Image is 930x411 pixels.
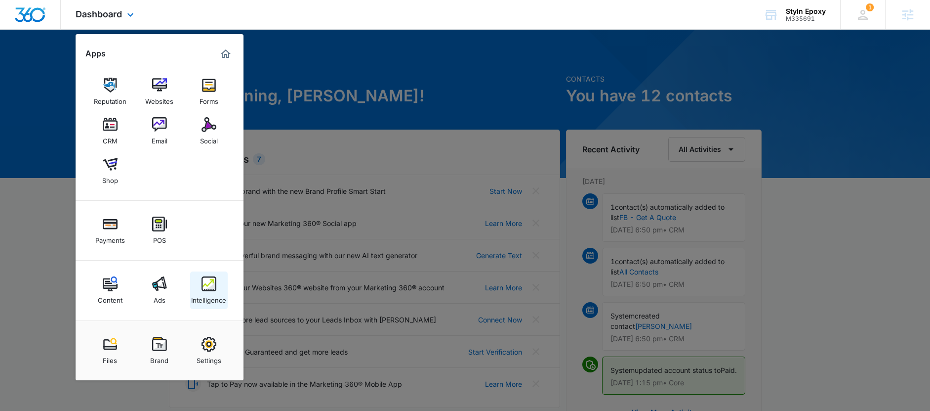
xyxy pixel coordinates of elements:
div: Payments [95,231,125,244]
div: v 4.0.25 [28,16,48,24]
div: Content [98,291,122,304]
a: Email [141,112,178,150]
div: notifications count [866,3,874,11]
a: Payments [91,212,129,249]
a: Forms [190,73,228,110]
a: Content [91,272,129,309]
div: Files [103,352,117,365]
img: website_grey.svg [16,26,24,34]
div: Domain Overview [38,58,88,65]
img: tab_domain_overview_orange.svg [27,57,35,65]
div: Reputation [94,92,126,105]
a: Reputation [91,73,129,110]
span: 1 [866,3,874,11]
div: Shop [102,172,118,184]
div: Ads [154,291,165,304]
a: Social [190,112,228,150]
a: Files [91,332,129,369]
a: Intelligence [190,272,228,309]
a: Shop [91,152,129,189]
div: Keywords by Traffic [109,58,166,65]
a: CRM [91,112,129,150]
div: Forms [200,92,218,105]
img: logo_orange.svg [16,16,24,24]
div: Email [152,132,167,145]
div: Brand [150,352,168,365]
h2: Apps [85,49,106,58]
div: account name [786,7,826,15]
a: POS [141,212,178,249]
span: Dashboard [76,9,122,19]
img: tab_keywords_by_traffic_grey.svg [98,57,106,65]
a: Websites [141,73,178,110]
a: Settings [190,332,228,369]
div: Social [200,132,218,145]
div: Intelligence [191,291,226,304]
div: account id [786,15,826,22]
a: Ads [141,272,178,309]
div: POS [153,231,166,244]
div: Websites [145,92,173,105]
a: Marketing 360® Dashboard [218,46,234,62]
div: Settings [197,352,221,365]
a: Brand [141,332,178,369]
div: CRM [103,132,118,145]
div: Domain: [DOMAIN_NAME] [26,26,109,34]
